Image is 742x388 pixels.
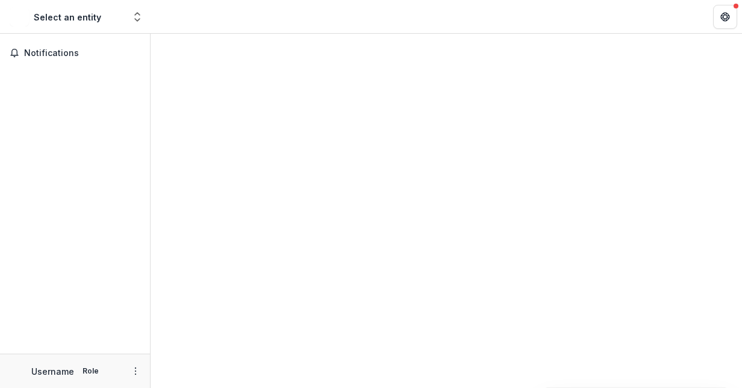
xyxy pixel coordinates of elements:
[79,366,102,377] p: Role
[713,5,737,29] button: Get Help
[24,48,140,58] span: Notifications
[128,364,143,378] button: More
[5,43,145,63] button: Notifications
[129,5,146,29] button: Open entity switcher
[31,365,74,378] p: Username
[34,11,101,23] div: Select an entity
